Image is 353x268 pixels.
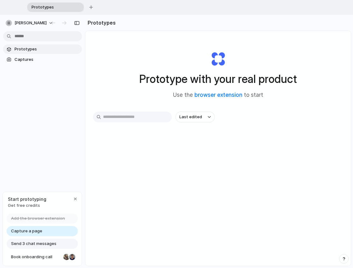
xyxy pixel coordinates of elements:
a: Book onboarding call [7,252,78,262]
a: browser extension [194,92,242,98]
span: Start prototyping [8,196,46,202]
span: Prototypes [29,4,74,10]
div: Nicole Kubica [63,253,70,261]
button: Last edited [176,112,215,122]
span: Captures [14,56,79,63]
a: Prototypes [3,44,82,54]
h2: Prototypes [85,19,116,26]
span: [PERSON_NAME] [14,20,47,26]
button: [PERSON_NAME] [3,18,56,28]
span: Capture a page [11,228,42,234]
span: Add the browser extension [11,215,65,222]
a: Captures [3,55,82,64]
span: Use the to start [173,91,263,99]
div: Christian Iacullo [68,253,76,261]
span: Prototypes [14,46,79,52]
span: Book onboarding call [11,254,61,260]
span: Last edited [179,114,202,120]
div: Prototypes [27,3,84,12]
h1: Prototype with your real product [139,71,297,87]
span: Get free credits [8,202,46,209]
span: Send 3 chat messages [11,241,56,247]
